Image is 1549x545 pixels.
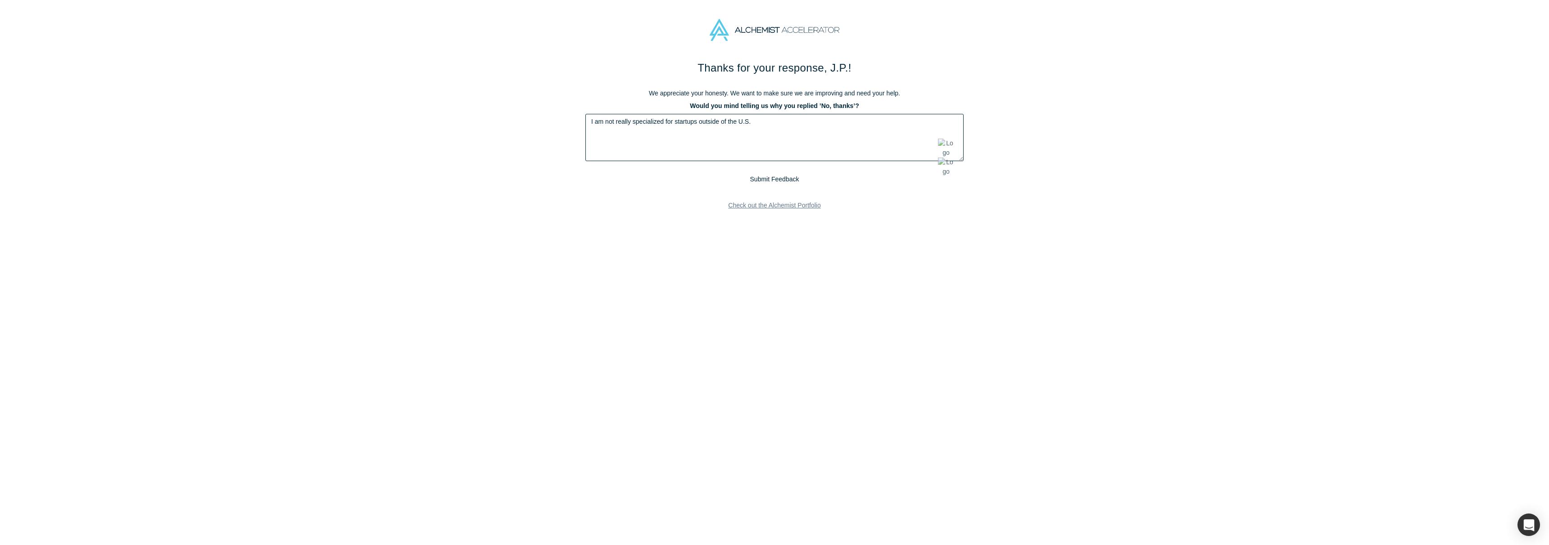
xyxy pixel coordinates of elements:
a: Check out the Alchemist Portfolio [721,198,827,213]
img: Alchemist Accelerator Logo [710,19,839,41]
h1: Thanks for your response, J.P.! [585,60,964,76]
button: Submit Feedback [747,174,802,185]
p: We appreciate your honesty. We want to make sure we are improving and need your help. [585,89,964,98]
img: Open Undetectable AI [938,158,954,176]
span: Close The Button [938,144,954,151]
img: Logo [938,139,954,158]
textarea: I am not really specialized for startups outside of the U.S. [585,114,964,161]
b: Would you mind telling us why you replied ’No, thanks’? [690,102,859,109]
